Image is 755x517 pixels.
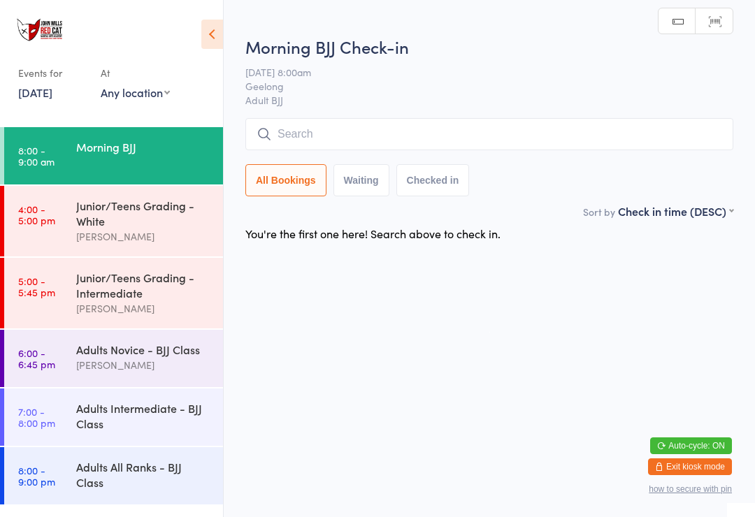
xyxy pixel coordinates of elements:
[76,139,211,154] div: Morning BJJ
[18,465,55,487] time: 8:00 - 9:00 pm
[618,203,733,219] div: Check in time (DESC)
[76,459,211,490] div: Adults All Ranks - BJJ Class
[18,145,55,167] time: 8:00 - 9:00 am
[583,205,615,219] label: Sort by
[4,447,223,504] a: 8:00 -9:00 pmAdults All Ranks - BJJ Class
[18,275,55,298] time: 5:00 - 5:45 pm
[245,35,733,58] h2: Morning BJJ Check-in
[245,93,733,107] span: Adult BJJ
[649,484,732,494] button: how to secure with pin
[14,10,66,48] img: Redcat Academy
[650,437,732,454] button: Auto-cycle: ON
[76,300,211,316] div: [PERSON_NAME]
[76,342,211,357] div: Adults Novice - BJJ Class
[18,347,55,370] time: 6:00 - 6:45 pm
[245,118,733,150] input: Search
[76,400,211,431] div: Adults Intermediate - BJJ Class
[245,79,712,93] span: Geelong
[18,203,55,226] time: 4:00 - 5:00 pm
[396,164,470,196] button: Checked in
[76,228,211,245] div: [PERSON_NAME]
[18,406,55,428] time: 7:00 - 8:00 pm
[76,270,211,300] div: Junior/Teens Grading - Intermediate
[4,186,223,256] a: 4:00 -5:00 pmJunior/Teens Grading - White[PERSON_NAME]
[76,198,211,228] div: Junior/Teens Grading - White
[18,61,87,85] div: Events for
[4,330,223,387] a: 6:00 -6:45 pmAdults Novice - BJJ Class[PERSON_NAME]
[245,164,326,196] button: All Bookings
[18,85,52,100] a: [DATE]
[76,357,211,373] div: [PERSON_NAME]
[4,127,223,184] a: 8:00 -9:00 amMorning BJJ
[4,388,223,446] a: 7:00 -8:00 pmAdults Intermediate - BJJ Class
[245,226,501,241] div: You're the first one here! Search above to check in.
[245,65,712,79] span: [DATE] 8:00am
[648,458,732,475] button: Exit kiosk mode
[101,85,170,100] div: Any location
[333,164,389,196] button: Waiting
[4,258,223,328] a: 5:00 -5:45 pmJunior/Teens Grading - Intermediate[PERSON_NAME]
[101,61,170,85] div: At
